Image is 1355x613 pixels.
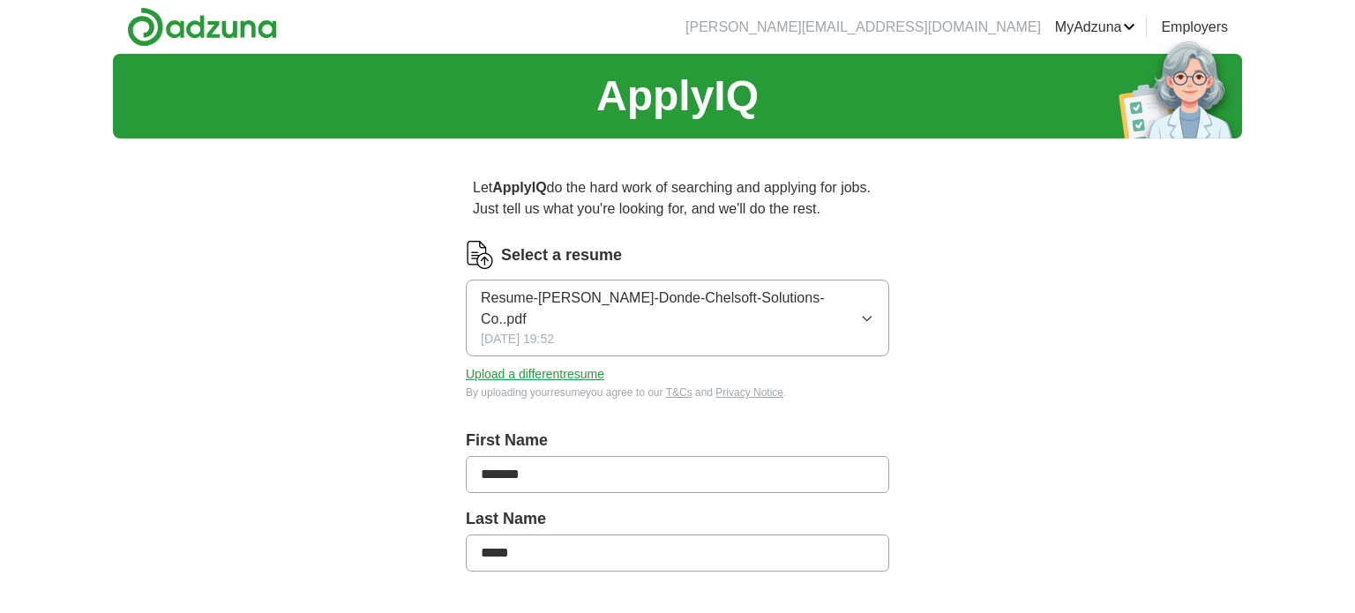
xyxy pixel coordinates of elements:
[1161,17,1228,38] a: Employers
[466,241,494,269] img: CV Icon
[501,243,622,267] label: Select a resume
[685,17,1041,38] li: [PERSON_NAME][EMAIL_ADDRESS][DOMAIN_NAME]
[481,288,860,330] span: Resume-[PERSON_NAME]-Donde-Chelsoft-Solutions-Co..pdf
[481,330,554,348] span: [DATE] 19:52
[1055,17,1136,38] a: MyAdzuna
[466,429,889,452] label: First Name
[466,365,604,384] button: Upload a differentresume
[715,386,783,399] a: Privacy Notice
[127,7,277,47] img: Adzuna logo
[492,180,546,195] strong: ApplyIQ
[466,280,889,356] button: Resume-[PERSON_NAME]-Donde-Chelsoft-Solutions-Co..pdf[DATE] 19:52
[596,64,759,128] h1: ApplyIQ
[466,385,889,400] div: By uploading your resume you agree to our and .
[666,386,692,399] a: T&Cs
[466,170,889,227] p: Let do the hard work of searching and applying for jobs. Just tell us what you're looking for, an...
[466,507,889,531] label: Last Name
